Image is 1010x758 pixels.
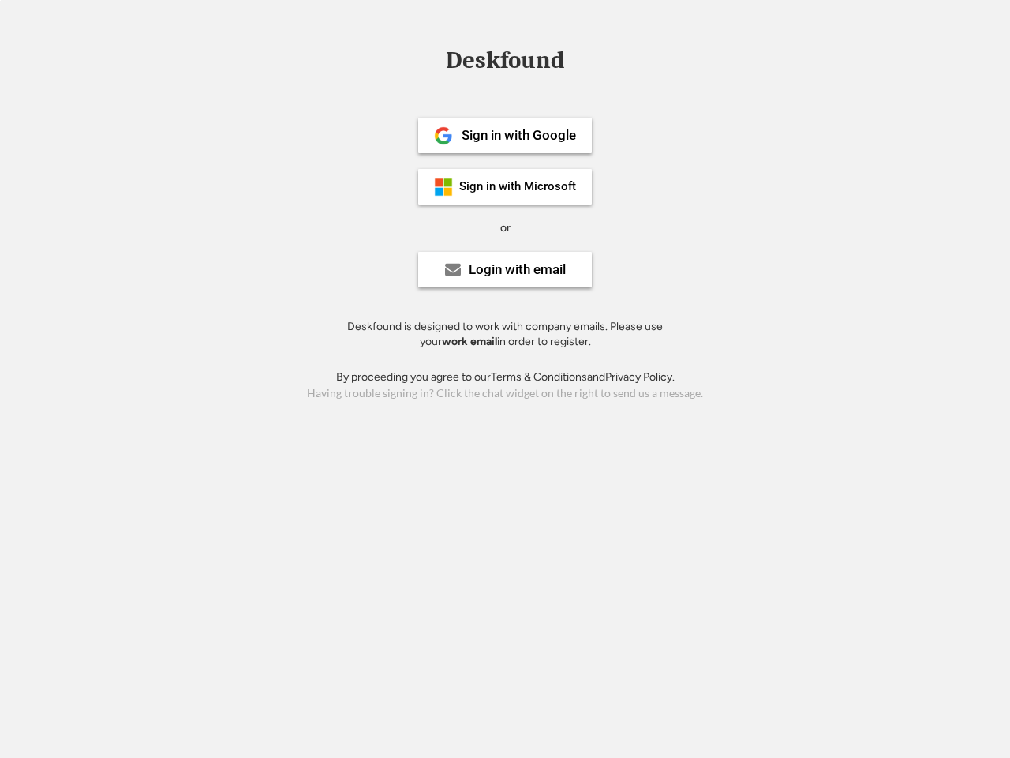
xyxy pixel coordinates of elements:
strong: work email [442,335,497,348]
a: Terms & Conditions [491,370,587,384]
div: Sign in with Google [462,129,576,142]
div: Deskfound is designed to work with company emails. Please use your in order to register. [327,319,683,350]
div: By proceeding you agree to our and [336,370,675,385]
div: or [500,220,511,236]
img: ms-symbollockup_mssymbol_19.png [434,178,453,197]
img: 1024px-Google__G__Logo.svg.png [434,126,453,145]
div: Sign in with Microsoft [459,181,576,193]
div: Login with email [469,263,566,276]
div: Deskfound [438,48,572,73]
a: Privacy Policy. [605,370,675,384]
